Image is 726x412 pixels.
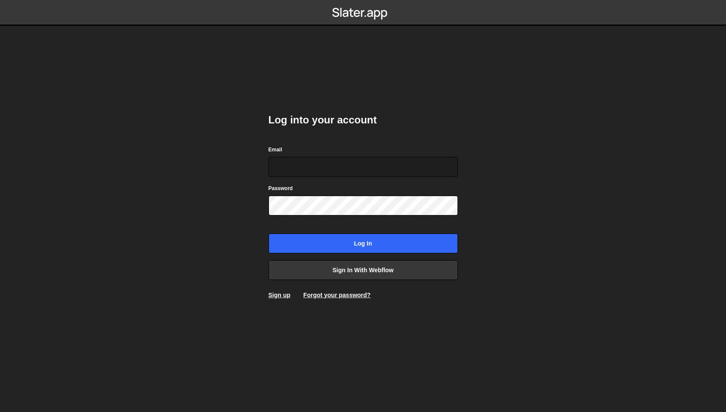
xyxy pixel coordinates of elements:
[269,184,293,193] label: Password
[269,145,282,154] label: Email
[269,260,458,280] a: Sign in with Webflow
[269,292,290,298] a: Sign up
[303,292,371,298] a: Forgot your password?
[269,113,458,127] h2: Log into your account
[269,234,458,253] input: Log in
